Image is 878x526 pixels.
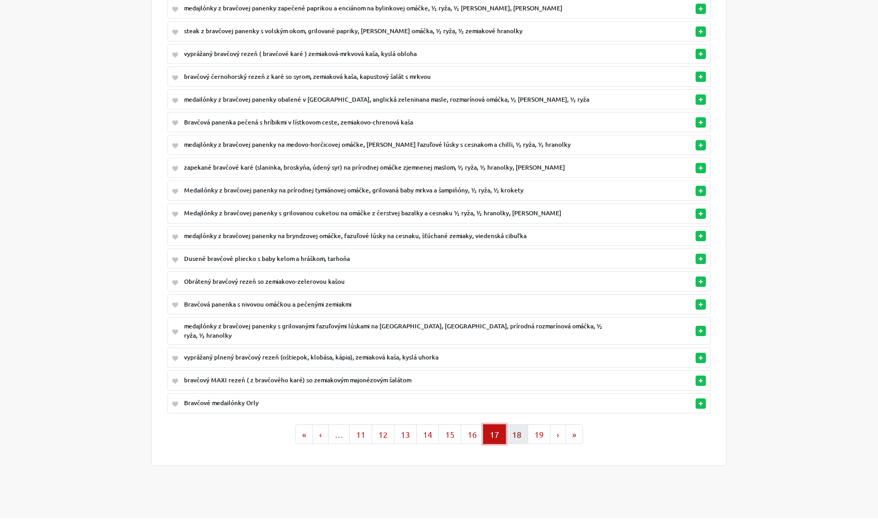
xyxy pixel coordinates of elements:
div: Bravčová panenka s nivovou omáčkou a pečenými zemiakmi [184,300,610,309]
button: Go to previous page [313,424,329,444]
div: medajlónky z bravčovej panenky zapečené paprikou a enciánom na bylinkovej omáčke, ½ ryža, ½ [PERS... [184,4,610,13]
div: medajlónky z bravčovej panenky na medovo-horčicovej omáčke, [PERSON_NAME] fazuľové lúsky s cesnak... [184,140,610,149]
ul: Pagination [167,424,711,444]
div: vyprážaný bravčový rezeň ( bravčové karé ) zemiaková-mrkvová kaša, kyslá obloha [184,49,610,59]
div: medajlónky z bravčovej panenky s grilovanými fazuľovými lúskami na [GEOGRAPHIC_DATA], [GEOGRAPHIC... [184,322,610,340]
div: medailónky z bravčovej panenky obalené v [GEOGRAPHIC_DATA], anglická zeleninana masle, rozmarínov... [184,95,610,104]
div: zapekané bravčové karé (slaninka, broskyňa, údený syr) na prírodnej omáčke zjemnenej maslom, ½ ry... [184,163,610,172]
button: Go to page 15 [438,424,461,444]
button: Go to page 18 [505,424,528,444]
button: Go to page 14 [416,424,439,444]
div: Dusené bravčové pliecko s baby kelom a hráškom, tarhoňa [184,254,610,264]
button: Go to first page [295,424,313,444]
div: vyprážaný plnený bravčový rezeň (oštiepok, klobása, kápia), zemiaková kaša, kyslá uhorka [184,353,610,362]
div: Bravčové medailónky Orly [184,398,610,408]
button: Go to last page [565,424,583,444]
div: bravčový černohorský rezeň z karé so syrom, zemiaková kaša, kapustový šalát s mrkvou [184,72,610,81]
div: bravčový MAXI rezeň ( z bravčového karé) so zemiakovým majonézovým šalátom [184,376,610,385]
div: medajlónky z bravčovej panenky na bryndzovej omáčke, fazuľové lúsky na cesnaku, šťúchané zemiaky,... [184,231,610,241]
button: Go to page 11 [349,424,372,444]
div: steak z bravčovej panenky s volským okom, grilované papriky, [PERSON_NAME] omáčka, ½ ryža, ½ zemi... [184,26,610,36]
button: Go to page 12 [372,424,394,444]
button: Go to next page [550,424,566,444]
button: Go to page 13 [394,424,417,444]
button: Go to page 19 [528,424,550,444]
div: Medailónky z bravčovej panenky na prírodnej tymiánovej omáčke, grilovaná baby mrkva a šampiňóny, ... [184,186,610,195]
button: Go to page 17 [483,424,506,444]
div: Medajlónky z bravčovej panenky s grilovanou cuketou na omáčke z čerstvej bazalky a cesnaku ½ ryža... [184,209,610,218]
div: Obrátený bravčový rezeň so zemiakovo-zelerovou kašou [184,277,610,286]
button: Go to page 16 [461,424,484,444]
div: Bravčová panenka pečená s hríbikmi v lístkovom ceste, zemiakovo-chrenová kaša [184,118,610,127]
